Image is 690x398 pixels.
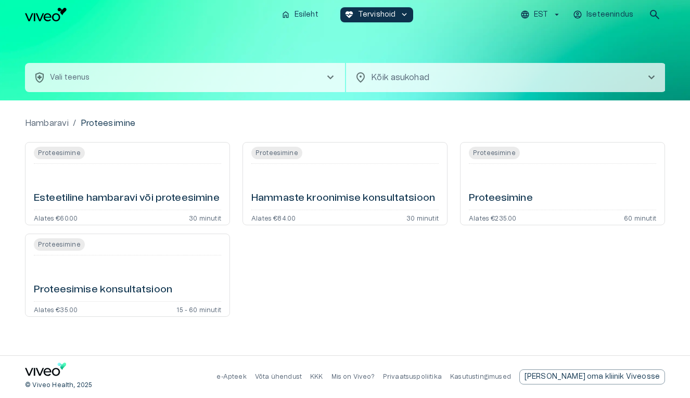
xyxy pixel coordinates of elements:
[406,214,439,221] p: 30 minutit
[34,238,85,251] span: Proteesimine
[251,191,435,206] h6: Hammaste kroonimise konsultatsioon
[624,214,656,221] p: 60 minutit
[519,7,563,22] button: EST
[469,191,533,206] h6: Proteesimine
[310,374,323,380] a: KKK
[50,72,90,83] p: Vali teenus
[519,369,665,384] div: [PERSON_NAME] oma kliinik Viveosse
[469,214,516,221] p: Alates €235.00
[340,7,414,22] button: ecg_heartTervishoidkeyboard_arrow_down
[460,142,665,225] a: Open service booking details
[648,8,661,21] span: search
[34,283,172,297] h6: Proteesimise konsultatsioon
[383,374,442,380] a: Privaatsuspoliitika
[251,214,296,221] p: Alates €84.00
[34,191,220,206] h6: Esteetiline hambaravi või proteesimine
[242,142,448,225] a: Open service booking details
[251,147,302,159] span: Proteesimine
[400,10,409,19] span: keyboard_arrow_down
[277,7,324,22] button: homeEsileht
[255,373,302,381] p: Võta ühendust
[25,8,67,21] img: Viveo logo
[358,9,396,20] p: Tervishoid
[189,214,221,221] p: 30 minutit
[371,71,629,84] p: Kõik asukohad
[73,117,76,130] p: /
[469,147,520,159] span: Proteesimine
[519,369,665,384] a: Send email to partnership request to viveo
[25,234,230,317] a: Open service booking details
[216,374,246,380] a: e-Apteek
[81,117,136,130] p: Proteesimine
[571,7,636,22] button: Iseteenindus
[34,147,85,159] span: Proteesimine
[331,373,375,381] p: Mis on Viveo?
[354,71,367,84] span: location_on
[644,4,665,25] button: open search modal
[34,214,78,221] p: Alates €60.00
[281,10,290,19] span: home
[25,63,345,92] button: health_and_safetyVali teenuschevron_right
[645,71,658,84] span: chevron_right
[25,363,67,380] a: Navigate to home page
[33,71,46,84] span: health_and_safety
[25,8,273,21] a: Navigate to homepage
[586,9,633,20] p: Iseteenindus
[25,142,230,225] a: Open service booking details
[344,10,354,19] span: ecg_heart
[450,374,511,380] a: Kasutustingimused
[25,381,92,390] p: © Viveo Health, 2025
[295,9,318,20] p: Esileht
[34,306,78,312] p: Alates €35.00
[534,9,548,20] p: EST
[176,306,221,312] p: 15 - 60 minutit
[324,71,337,84] span: chevron_right
[25,117,69,130] a: Hambaravi
[525,371,660,382] p: [PERSON_NAME] oma kliinik Viveosse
